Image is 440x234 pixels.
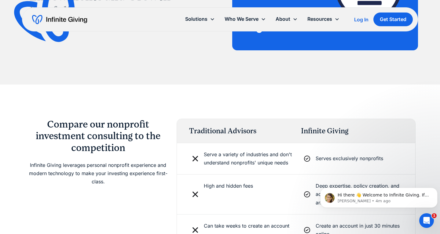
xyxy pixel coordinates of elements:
[354,17,369,22] div: Log In
[185,15,207,23] div: Solutions
[24,119,172,154] h2: Compare our nonprofit investment consulting to the competition
[307,15,332,23] div: Resources
[192,150,296,167] div: Serve a variety of industries and don't understand nonprofits' unique needs
[432,213,437,218] span: 1
[32,15,87,24] a: home
[303,154,408,163] div: Serves exclusively nonprofits
[225,15,258,23] div: Who We Serve
[24,161,172,186] div: Infinite Giving leverages personal nonprofit experience and modern technology to make your invest...
[271,13,302,26] div: About
[419,213,434,228] iframe: Intercom live chat
[354,16,369,23] a: Log In
[373,13,413,26] a: Get Started
[301,126,408,135] h3: Infinite Giving
[276,15,290,23] div: About
[303,182,408,207] div: Deep expertise, policy creation, and active oversight with low fees and
[318,175,440,218] iframe: Intercom notifications message
[302,13,344,26] div: Resources
[180,13,220,26] div: Solutions
[192,182,296,207] div: High and hidden fees
[189,126,296,135] h3: Traditional Advisors
[220,13,271,26] div: Who We Serve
